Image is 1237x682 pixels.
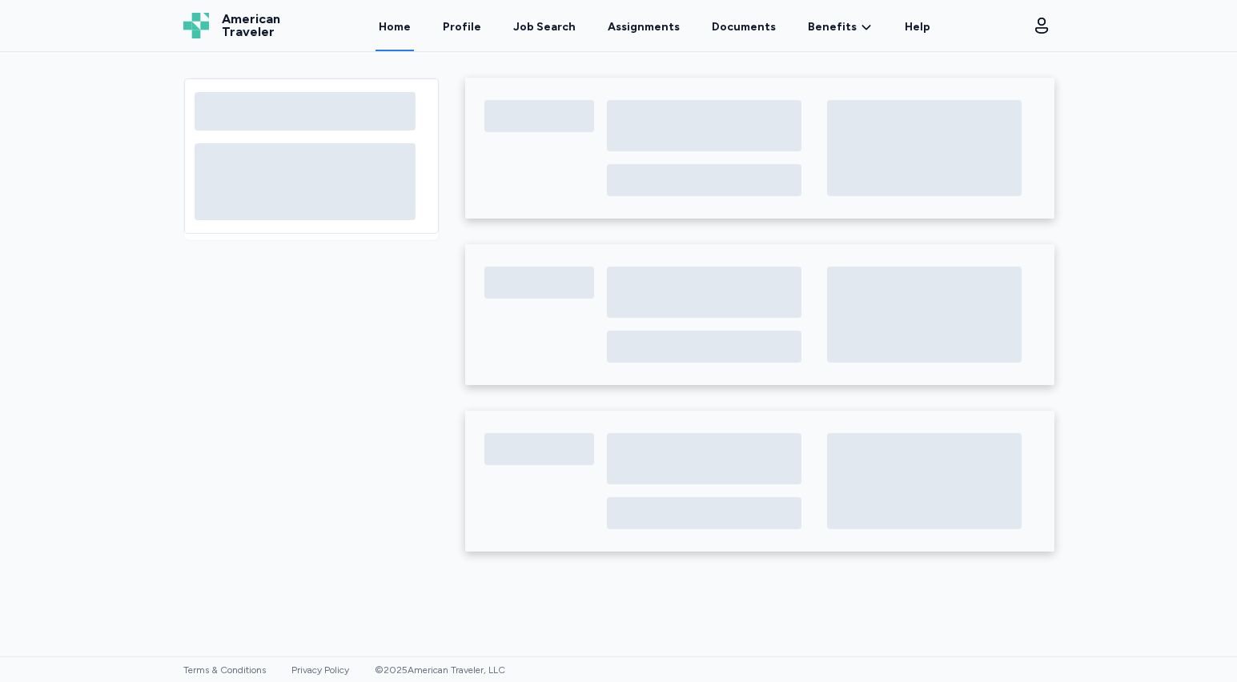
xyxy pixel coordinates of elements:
[808,19,857,35] span: Benefits
[808,19,873,35] a: Benefits
[183,664,266,676] a: Terms & Conditions
[222,13,280,38] span: American Traveler
[513,19,576,35] div: Job Search
[183,13,209,38] img: Logo
[375,664,505,676] span: © 2025 American Traveler, LLC
[291,664,349,676] a: Privacy Policy
[376,2,414,51] a: Home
